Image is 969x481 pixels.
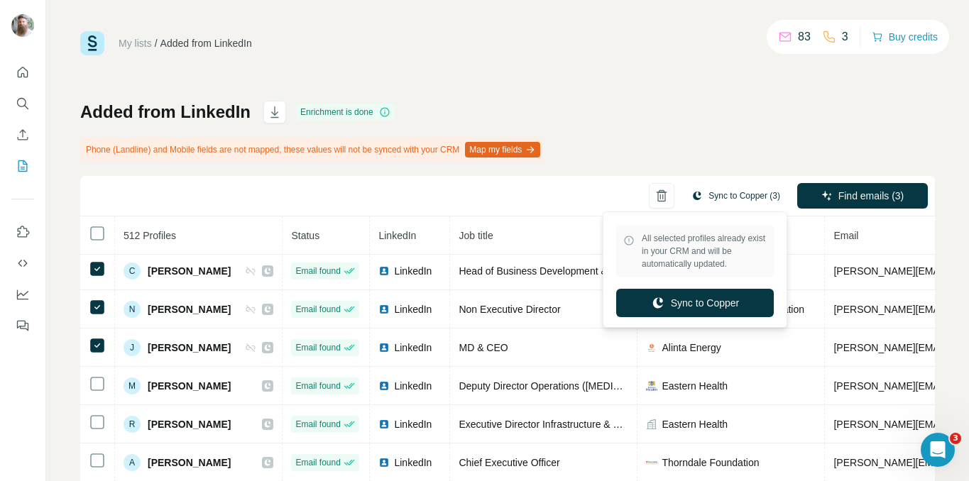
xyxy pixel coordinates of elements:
p: 3 [842,28,848,45]
button: Search [11,91,34,116]
button: Buy credits [872,27,938,47]
div: J [124,339,141,356]
span: Status [291,230,319,241]
img: LinkedIn logo [378,419,390,430]
button: Map my fields [465,142,540,157]
span: [PERSON_NAME] [148,379,231,393]
img: company-logo [646,380,657,392]
span: Email found [295,303,340,316]
span: 512 Profiles [124,230,176,241]
img: LinkedIn logo [378,304,390,315]
span: Job title [459,230,493,241]
span: [PERSON_NAME] [148,264,231,278]
div: Enrichment is done [296,104,395,121]
iframe: Intercom live chat [921,433,955,467]
img: LinkedIn logo [378,457,390,468]
span: [PERSON_NAME] [148,455,231,470]
span: Email found [295,341,340,354]
div: C [124,262,141,280]
span: Executive Director Infrastructure & Digital [459,419,640,430]
span: Email found [295,265,340,277]
span: Head of Business Development & Partnerships [459,265,666,277]
span: LinkedIn [394,417,432,431]
span: LinkedIn [394,264,432,278]
span: Thorndale Foundation [662,455,759,470]
span: Eastern Health [662,379,728,393]
div: M [124,377,141,394]
span: Eastern Health [662,417,728,431]
img: LinkedIn logo [378,380,390,392]
button: Enrich CSV [11,122,34,148]
button: Sync to Copper (3) [681,185,790,206]
img: Avatar [11,14,34,37]
button: Quick start [11,60,34,85]
div: R [124,416,141,433]
span: [PERSON_NAME] [148,302,231,316]
button: Dashboard [11,282,34,307]
span: [PERSON_NAME] [148,417,231,431]
img: company-logo [646,457,657,468]
span: LinkedIn [394,302,432,316]
span: All selected profiles already exist in your CRM and will be automatically updated. [642,232,767,270]
img: LinkedIn logo [378,342,390,353]
button: Feedback [11,313,34,338]
li: / [155,36,158,50]
div: Added from LinkedIn [160,36,252,50]
div: N [124,301,141,318]
button: Use Surfe API [11,250,34,276]
div: A [124,454,141,471]
h1: Added from LinkedIn [80,101,251,123]
button: Sync to Copper [616,289,774,317]
a: My lists [119,38,152,49]
span: Chief Executive Officer [459,457,559,468]
button: Use Surfe on LinkedIn [11,219,34,245]
span: Email found [295,380,340,392]
span: Email [833,230,858,241]
span: Email found [295,418,340,431]
button: My lists [11,153,34,179]
button: Find emails (3) [797,183,928,209]
span: LinkedIn [394,341,432,355]
span: Deputy Director Operations ([MEDICAL_DATA] Services) [459,380,709,392]
div: Phone (Landline) and Mobile fields are not mapped, these values will not be synced with your CRM [80,138,543,162]
span: Alinta Energy [662,341,721,355]
img: Surfe Logo [80,31,104,55]
span: MD & CEO [459,342,508,353]
span: LinkedIn [394,379,432,393]
span: LinkedIn [394,455,432,470]
span: Non Executive Director [459,304,560,315]
p: 83 [798,28,811,45]
span: Email found [295,456,340,469]
img: company-logo [646,342,657,353]
span: 3 [950,433,961,444]
img: LinkedIn logo [378,265,390,277]
span: Find emails (3) [838,189,904,203]
span: LinkedIn [378,230,416,241]
span: [PERSON_NAME] [148,341,231,355]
